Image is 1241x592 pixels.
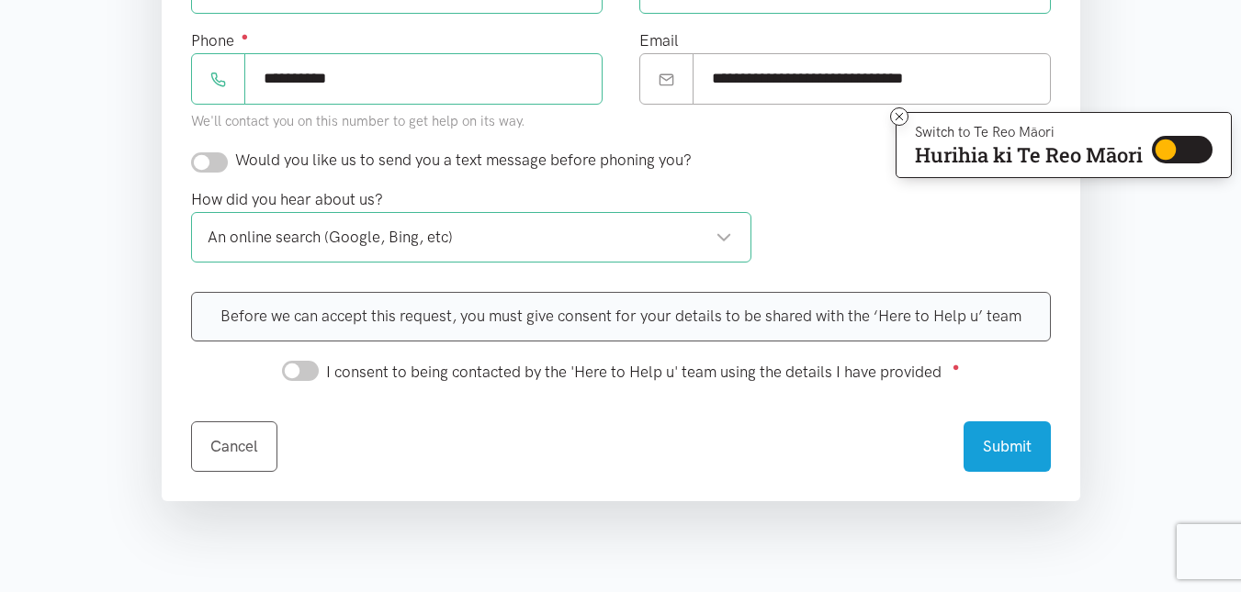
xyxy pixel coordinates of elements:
[693,53,1051,104] input: Email
[191,187,383,212] label: How did you hear about us?
[235,151,692,169] span: Would you like us to send you a text message before phoning you?
[326,363,942,381] span: I consent to being contacted by the 'Here to Help u' team using the details I have provided
[639,28,679,53] label: Email
[191,292,1051,341] div: Before we can accept this request, you must give consent for your details to be shared with the ‘...
[244,53,603,104] input: Phone number
[915,127,1143,138] p: Switch to Te Reo Māori
[191,28,249,53] label: Phone
[191,421,277,472] a: Cancel
[953,360,960,374] sup: ●
[964,421,1051,472] button: Submit
[191,113,525,129] small: We'll contact you on this number to get help on its way.
[242,29,249,43] sup: ●
[208,225,733,250] div: An online search (Google, Bing, etc)
[915,147,1143,163] p: Hurihia ki Te Reo Māori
